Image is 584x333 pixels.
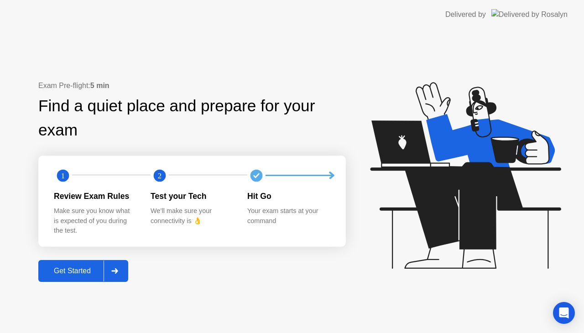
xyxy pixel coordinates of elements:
div: Review Exam Rules [54,190,136,202]
b: 5 min [90,82,109,89]
div: Make sure you know what is expected of you during the test. [54,206,136,236]
div: Exam Pre-flight: [38,80,346,91]
button: Get Started [38,260,128,282]
div: We’ll make sure your connectivity is 👌 [151,206,233,226]
div: Test your Tech [151,190,233,202]
div: Find a quiet place and prepare for your exam [38,94,346,142]
text: 2 [158,171,162,180]
div: Hit Go [247,190,329,202]
div: Get Started [41,267,104,275]
div: Delivered by [445,9,486,20]
img: Delivered by Rosalyn [491,9,568,20]
div: Open Intercom Messenger [553,302,575,324]
text: 1 [61,171,65,180]
div: Your exam starts at your command [247,206,329,226]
